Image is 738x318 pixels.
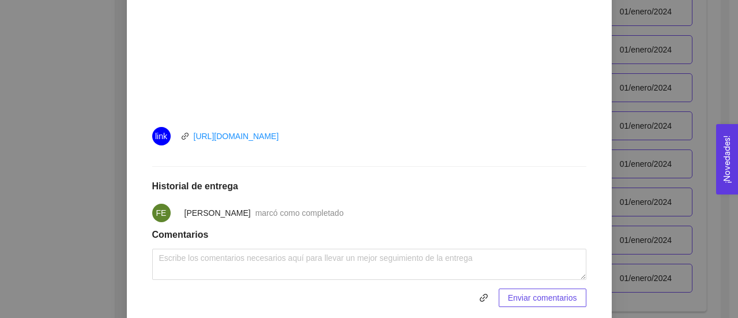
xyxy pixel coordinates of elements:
[255,208,344,218] span: marcó como completado
[716,124,738,194] button: Open Feedback Widget
[156,204,167,222] span: FE
[475,293,492,302] span: link
[152,229,586,241] h1: Comentarios
[475,289,493,307] button: link
[184,208,251,218] span: [PERSON_NAME]
[152,181,586,192] h1: Historial de entrega
[508,291,577,304] span: Enviar comentarios
[499,289,586,307] button: Enviar comentarios
[475,293,493,302] span: link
